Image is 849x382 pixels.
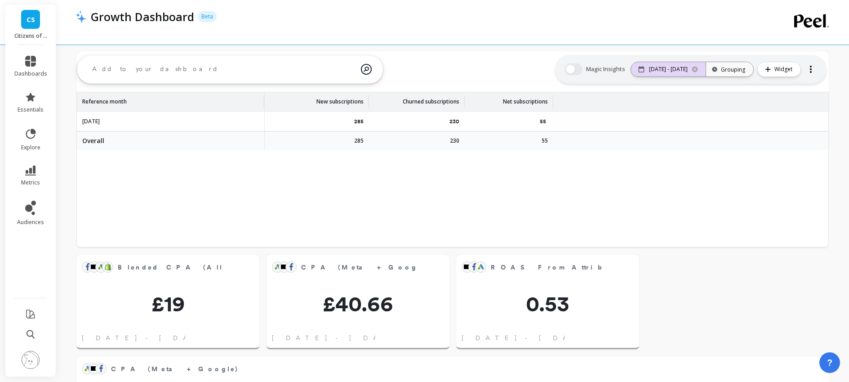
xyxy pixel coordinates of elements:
[17,219,44,226] span: audiences
[316,92,364,106] p: New subscriptions
[301,263,429,272] span: CPA (Meta + Google)
[82,117,100,126] p: 2025-08-01
[403,92,459,106] p: Churned subscriptions
[827,356,832,369] span: ?
[714,65,745,74] div: Grouping
[82,58,795,70] span: Monthly New vs. Churned Subscriptions
[14,14,22,22] img: logo_orange.svg
[82,132,136,150] label: Overall
[76,10,86,23] img: header icon
[82,333,215,342] span: [DATE] - [DATE]
[462,333,595,342] span: [DATE] - [DATE]
[111,363,795,375] span: CPA (Meta + Google)
[21,179,40,186] span: metrics
[449,117,459,126] p: 230
[18,106,44,113] span: essentials
[22,351,40,369] img: profile picture
[14,23,22,31] img: website_grey.svg
[819,352,840,373] button: ?
[21,144,40,151] span: explore
[118,263,283,272] span: Blended CPA (All Channels)
[267,293,449,315] span: £40.66
[118,261,225,274] span: Blended CPA (All Channels)
[361,57,372,81] img: magic search icon
[301,261,415,274] span: CPA (Meta + Google)
[491,261,605,274] span: ROAS From Attributed Revenue (Meta + Google)
[354,117,364,126] p: 285
[198,11,217,22] p: Beta
[27,14,35,25] span: CS
[24,52,31,59] img: tab_domain_overview_orange.svg
[111,364,239,374] span: CPA (Meta + Google)
[542,137,548,144] p: 55
[757,62,801,77] button: Widget
[25,14,44,22] div: v 4.0.24
[774,65,795,74] span: Widget
[34,53,80,59] div: Domain Overview
[14,70,47,77] span: dashboards
[540,117,548,126] p: 55
[99,53,151,59] div: Keywords by Traffic
[586,65,627,74] span: Magic Insights
[89,52,97,59] img: tab_keywords_by_traffic_grey.svg
[14,32,47,40] p: Citizens of Soil
[82,92,127,106] p: Reference month
[491,263,783,272] span: ROAS From Attributed Revenue (Meta + Google)
[503,92,548,106] p: Net subscriptions
[649,66,688,73] p: [DATE] - [DATE]
[354,137,364,144] p: 285
[272,333,405,342] span: [DATE] - [DATE]
[456,293,639,315] span: 0.53
[76,293,259,315] span: £19
[23,23,99,31] div: Domain: [DOMAIN_NAME]
[91,9,194,24] p: Growth Dashboard
[450,137,459,144] p: 230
